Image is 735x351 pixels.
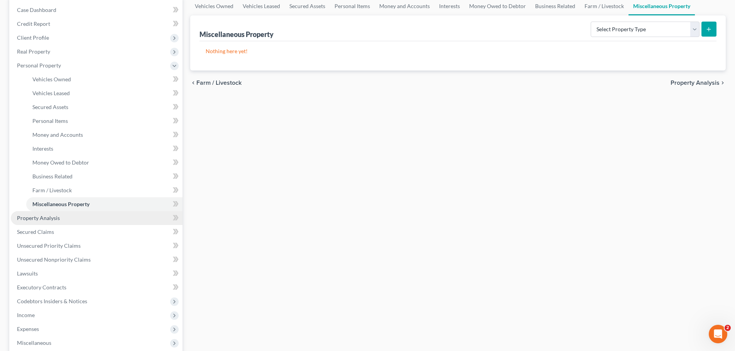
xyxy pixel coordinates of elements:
[32,145,53,152] span: Interests
[26,100,182,114] a: Secured Assets
[26,72,182,86] a: Vehicles Owned
[32,118,68,124] span: Personal Items
[26,197,182,211] a: Miscellaneous Property
[17,228,54,235] span: Secured Claims
[17,298,87,304] span: Codebtors Insiders & Notices
[11,280,182,294] a: Executory Contracts
[32,173,73,180] span: Business Related
[32,187,72,193] span: Farm / Livestock
[11,267,182,280] a: Lawsuits
[11,3,182,17] a: Case Dashboard
[671,80,726,86] button: Property Analysis chevron_right
[32,104,68,110] span: Secured Assets
[17,242,81,249] span: Unsecured Priority Claims
[26,142,182,156] a: Interests
[26,114,182,128] a: Personal Items
[17,284,66,291] span: Executory Contracts
[32,131,83,138] span: Money and Accounts
[26,183,182,197] a: Farm / Livestock
[190,80,242,86] button: chevron_left Farm / Livestock
[17,215,60,221] span: Property Analysis
[11,211,182,225] a: Property Analysis
[196,80,242,86] span: Farm / Livestock
[32,76,71,82] span: Vehicles Owned
[17,20,50,27] span: Credit Report
[11,17,182,31] a: Credit Report
[17,48,50,55] span: Real Property
[17,62,61,69] span: Personal Property
[17,339,51,346] span: Miscellaneous
[709,325,727,343] iframe: Intercom live chat
[11,239,182,253] a: Unsecured Priority Claims
[17,7,56,13] span: Case Dashboard
[26,86,182,100] a: Vehicles Leased
[17,312,35,318] span: Income
[199,30,274,39] div: Miscellaneous Property
[17,34,49,41] span: Client Profile
[17,326,39,332] span: Expenses
[32,159,89,166] span: Money Owed to Debtor
[11,225,182,239] a: Secured Claims
[190,80,196,86] i: chevron_left
[32,201,90,207] span: Miscellaneous Property
[26,170,182,183] a: Business Related
[32,90,70,96] span: Vehicles Leased
[26,128,182,142] a: Money and Accounts
[725,325,731,331] span: 2
[11,253,182,267] a: Unsecured Nonpriority Claims
[26,156,182,170] a: Money Owed to Debtor
[671,80,720,86] span: Property Analysis
[206,47,710,55] p: Nothing here yet!
[720,80,726,86] i: chevron_right
[17,256,91,263] span: Unsecured Nonpriority Claims
[17,270,38,277] span: Lawsuits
